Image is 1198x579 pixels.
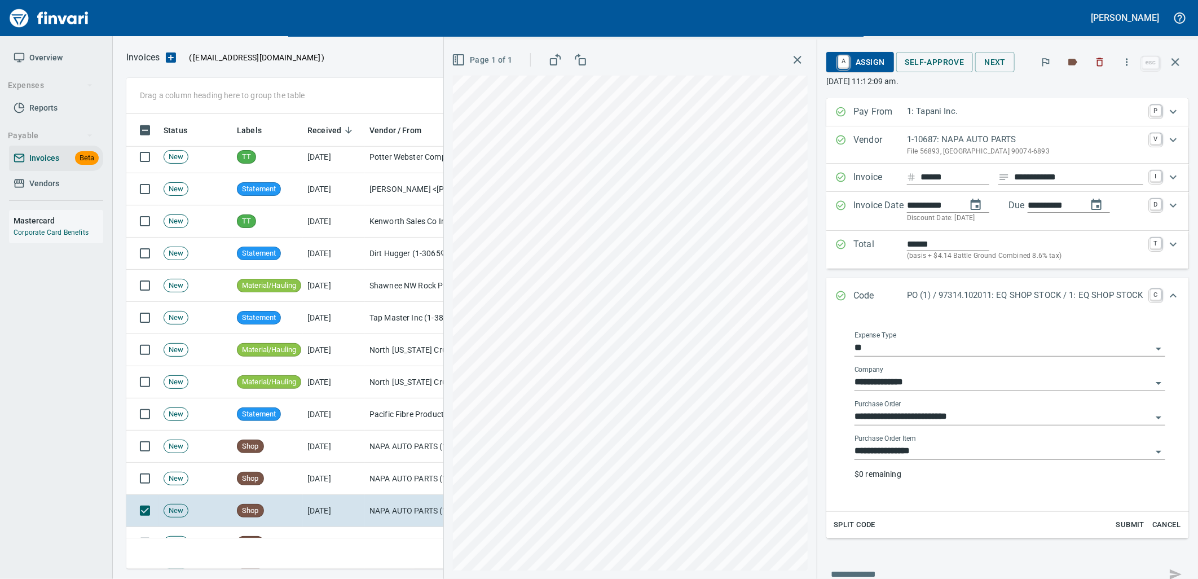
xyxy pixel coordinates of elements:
span: Shop [237,441,263,452]
p: Drag a column heading here to group the table [140,90,305,101]
td: Pacific Fibre Products (6-10754) [365,398,478,431]
span: Vendor / From [369,124,436,137]
button: change date [962,191,989,218]
span: Reports [29,101,58,115]
span: Next [984,55,1006,69]
td: [DATE] [303,334,365,366]
span: Shop [237,473,263,484]
span: New [164,377,188,388]
span: Statement [237,184,280,195]
div: Expand [826,98,1189,126]
p: Due [1008,199,1062,212]
p: Pay From [853,105,907,120]
p: Invoices [126,51,160,64]
span: Received [307,124,356,137]
span: New [164,473,188,484]
span: New [164,409,188,420]
button: Discard [1087,50,1112,74]
td: [DATE] [303,238,365,270]
td: NAPA AUTO PARTS (1-10687) [365,463,478,495]
td: North [US_STATE] Crushing Inc (1-40009) [365,334,478,366]
button: More [1115,50,1139,74]
span: Invoices [29,151,59,165]
a: A [838,55,849,68]
label: Company [855,367,884,374]
button: change due date [1083,191,1110,218]
span: Submit [1115,519,1146,532]
td: [DATE] [303,495,365,527]
button: Cancel [1148,516,1184,534]
button: Open [1151,410,1166,426]
span: Shop [237,506,263,516]
span: New [164,313,188,323]
span: [EMAIL_ADDRESS][DOMAIN_NAME] [192,52,321,63]
span: New [164,506,188,516]
span: Status [164,124,202,137]
span: Payable [8,129,93,143]
a: I [1150,170,1161,182]
button: Self-Approve [896,52,974,73]
td: [PERSON_NAME] <[PERSON_NAME][EMAIL_ADDRESS][PERSON_NAME][DOMAIN_NAME]> [365,173,478,205]
span: Vendors [29,177,59,191]
span: Assign [835,52,884,72]
label: Purchase Order [855,401,901,408]
td: [DATE] [303,527,365,559]
td: [DATE] [303,431,365,463]
svg: Invoice description [998,172,1010,183]
div: Expand [826,231,1189,269]
div: Expand [826,164,1189,192]
a: Overview [9,45,103,71]
span: Material/Hauling [237,345,301,356]
a: V [1150,133,1161,144]
button: Flag [1033,50,1058,74]
p: 1: Tapani Inc. [907,105,1143,118]
span: Cancel [1151,519,1182,532]
div: Expand [826,192,1189,231]
label: Purchase Order Item [855,436,916,442]
td: [DATE] [303,141,365,173]
td: [DATE] [303,398,365,431]
a: esc [1142,56,1159,69]
a: T [1150,238,1161,249]
td: Dirt Hugger (1-30659) [365,238,478,270]
a: Reports [9,95,103,121]
p: File 56893, [GEOGRAPHIC_DATA] 90074-6893 [907,146,1143,157]
label: Expense Type [855,332,896,339]
button: AAssign [826,52,893,72]
p: Vendor [853,133,907,157]
span: New [164,345,188,356]
img: Finvari [7,5,91,32]
span: Statement [237,409,280,420]
a: Vendors [9,171,103,196]
p: (basis + $4.14 Battle Ground Combined 8.6% tax) [907,251,1143,262]
span: Page 1 of 1 [454,53,512,67]
button: Next [975,52,1015,73]
span: Received [307,124,341,137]
p: 1-10687: NAPA AUTO PARTS [907,133,1143,146]
p: $0 remaining [855,468,1165,480]
span: New [164,441,188,452]
button: Split Code [831,516,878,534]
h6: Mastercard [14,214,103,227]
div: Expand [826,278,1189,315]
span: TT [237,152,256,163]
span: Status [164,124,187,137]
p: Code [853,289,907,304]
button: Expenses [3,75,98,96]
p: Invoice Date [853,199,907,224]
button: Labels [1060,50,1085,74]
button: Open [1151,444,1166,460]
a: InvoicesBeta [9,146,103,171]
span: Material/Hauling [237,280,301,291]
button: Upload an Invoice [160,51,182,64]
span: Close invoice [1139,49,1189,76]
td: [DATE] [303,173,365,205]
td: Potter Webster Company Inc (1-10818) [365,141,478,173]
span: New [164,280,188,291]
button: [PERSON_NAME] [1089,9,1162,27]
button: Open [1151,341,1166,357]
span: Material/Hauling [237,377,301,388]
td: Tap Master Inc (1-38146) [365,302,478,334]
p: Discount Date: [DATE] [907,213,1143,224]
